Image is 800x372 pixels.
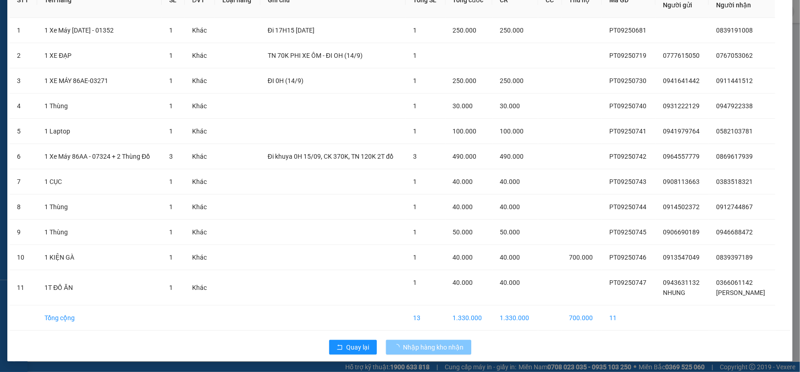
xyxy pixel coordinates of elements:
span: 0946688472 [716,228,753,236]
span: 0383518321 [716,178,753,185]
span: 40.000 [500,178,520,185]
td: 1T ĐỒ ĂN [37,270,162,305]
p: Nhận: [87,5,170,24]
span: PT09250719 [609,52,646,59]
td: 1 Laptop [37,119,162,144]
td: 6 [10,144,37,169]
span: 250.000 [500,27,524,34]
span: 250.000 [453,27,477,34]
td: Khác [185,220,215,245]
p: Gửi: [4,8,86,28]
span: 0911441512 [716,77,753,84]
span: 0582103781 [716,128,753,135]
td: 11 [602,305,656,331]
span: 1 [413,228,417,236]
span: 1 [169,228,173,236]
td: Khác [185,94,215,119]
span: 1 [169,52,173,59]
span: [PERSON_NAME] [716,289,765,296]
span: 1 [169,284,173,291]
span: 1 [413,128,417,135]
td: 1 Xe Máy 86AA - 07324 + 2 Thùng Đồ [37,144,162,169]
span: 1 [169,203,173,211]
span: 1 [413,77,417,84]
span: 30.000 [33,56,60,66]
span: 1 [413,203,417,211]
td: Khác [185,119,215,144]
span: PT09250746 [609,254,646,261]
span: 0 [126,56,131,66]
span: 30.000 [500,102,520,110]
span: 0912744867 [716,203,753,211]
span: 0908113663 [663,178,700,185]
span: 40.000 [500,203,520,211]
span: 1 [413,52,417,59]
span: 490.000 [500,153,524,160]
span: 40.000 [453,254,473,261]
td: 1 Xe Máy [DATE] - 01352 [37,18,162,43]
td: Khác [185,270,215,305]
span: 1 [169,102,173,110]
td: 1 [10,18,37,43]
span: 1 [169,27,173,34]
td: 1 KIỆN GÀ [37,245,162,270]
td: 4 [10,94,37,119]
span: Lấy: [4,41,17,50]
td: 5 [10,119,37,144]
td: Khác [185,43,215,68]
span: 0839397189 [716,254,753,261]
span: Người nhận [716,1,751,9]
span: 40.000 [453,203,473,211]
span: Đi 17H15 [DATE] [268,27,314,34]
span: PT09250730 [609,77,646,84]
span: 100.000 [500,128,524,135]
td: Khác [185,144,215,169]
span: 0947922338 [716,102,753,110]
span: 700.000 [569,254,593,261]
span: Trạm [GEOGRAPHIC_DATA] [4,8,86,28]
td: 1 Thùng [37,220,162,245]
span: Đã thu: [3,56,30,66]
td: 11 [10,270,37,305]
td: 1 CỤC [37,169,162,194]
td: Khác [185,194,215,220]
span: PT09250740 [609,102,646,110]
td: 13 [406,305,445,331]
span: TN 70K PHI XE ÔM - ĐI OH (14/9) [268,52,363,59]
span: 490.000 [453,153,477,160]
span: 50.000 [500,228,520,236]
td: 8 [10,194,37,220]
span: 1 [413,178,417,185]
span: 40.000 [500,254,520,261]
td: Khác [185,169,215,194]
span: 250.000 [453,77,477,84]
span: PT09250747 [609,279,646,286]
span: 0906690189 [663,228,700,236]
span: loading [393,344,403,350]
span: 30.000 [453,102,473,110]
span: 0869617939 [716,153,753,160]
span: 0839191008 [716,27,753,34]
span: 40.000 [453,178,473,185]
span: 3 [413,153,417,160]
td: 1 XE MÁY 86AE-03271 [37,68,162,94]
td: Khác [185,68,215,94]
span: PT09250742 [609,153,646,160]
td: 2 [10,43,37,68]
span: 0941641442 [663,77,700,84]
span: 0767053062 [716,52,753,59]
span: [PERSON_NAME] [87,14,152,24]
span: PT09250681 [609,27,646,34]
span: Chưa thu: [87,56,124,66]
span: 1 [169,178,173,185]
span: 250.000 [500,77,524,84]
td: 1 Thùng [37,194,162,220]
span: 1 [413,102,417,110]
td: Khác [185,245,215,270]
td: 1 Thùng [37,94,162,119]
span: rollback [337,344,343,351]
span: 0 [108,67,113,77]
span: 0943631132 [663,279,700,286]
span: GTN: [87,67,106,77]
span: 0366061142 [716,279,753,286]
